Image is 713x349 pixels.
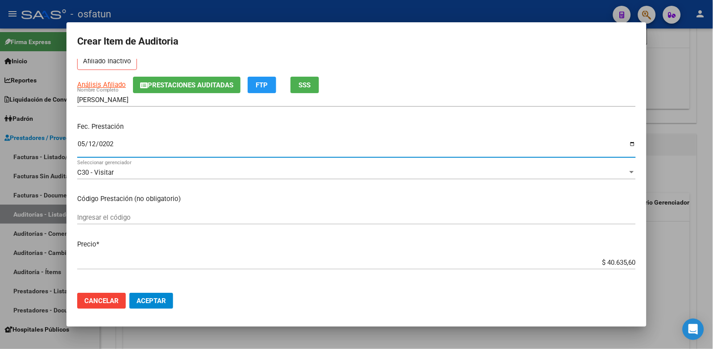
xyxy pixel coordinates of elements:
[77,81,126,89] span: Análisis Afiliado
[137,297,166,305] span: Aceptar
[77,239,636,250] p: Precio
[129,293,173,309] button: Aceptar
[683,319,704,340] div: Open Intercom Messenger
[148,81,233,89] span: Prestaciones Auditadas
[133,77,240,93] button: Prestaciones Auditadas
[77,168,114,177] span: C30 - Visitar
[77,33,636,50] h2: Crear Item de Auditoria
[84,297,119,305] span: Cancelar
[77,53,137,70] p: Afiliado Inactivo
[248,77,276,93] button: FTP
[77,122,636,132] p: Fec. Prestación
[256,81,268,89] span: FTP
[290,77,319,93] button: SSS
[299,81,311,89] span: SSS
[77,284,636,295] p: Cantidad
[77,194,636,204] p: Código Prestación (no obligatorio)
[77,293,126,309] button: Cancelar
